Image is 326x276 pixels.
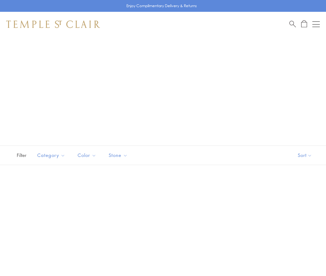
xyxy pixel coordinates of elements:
[284,146,326,165] button: Show sort by
[106,151,132,159] span: Stone
[312,21,320,28] button: Open navigation
[33,148,70,162] button: Category
[75,151,101,159] span: Color
[73,148,101,162] button: Color
[301,20,307,28] a: Open Shopping Bag
[6,21,100,28] img: Temple St. Clair
[34,151,70,159] span: Category
[104,148,132,162] button: Stone
[289,20,296,28] a: Search
[126,3,197,9] p: Enjoy Complimentary Delivery & Returns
